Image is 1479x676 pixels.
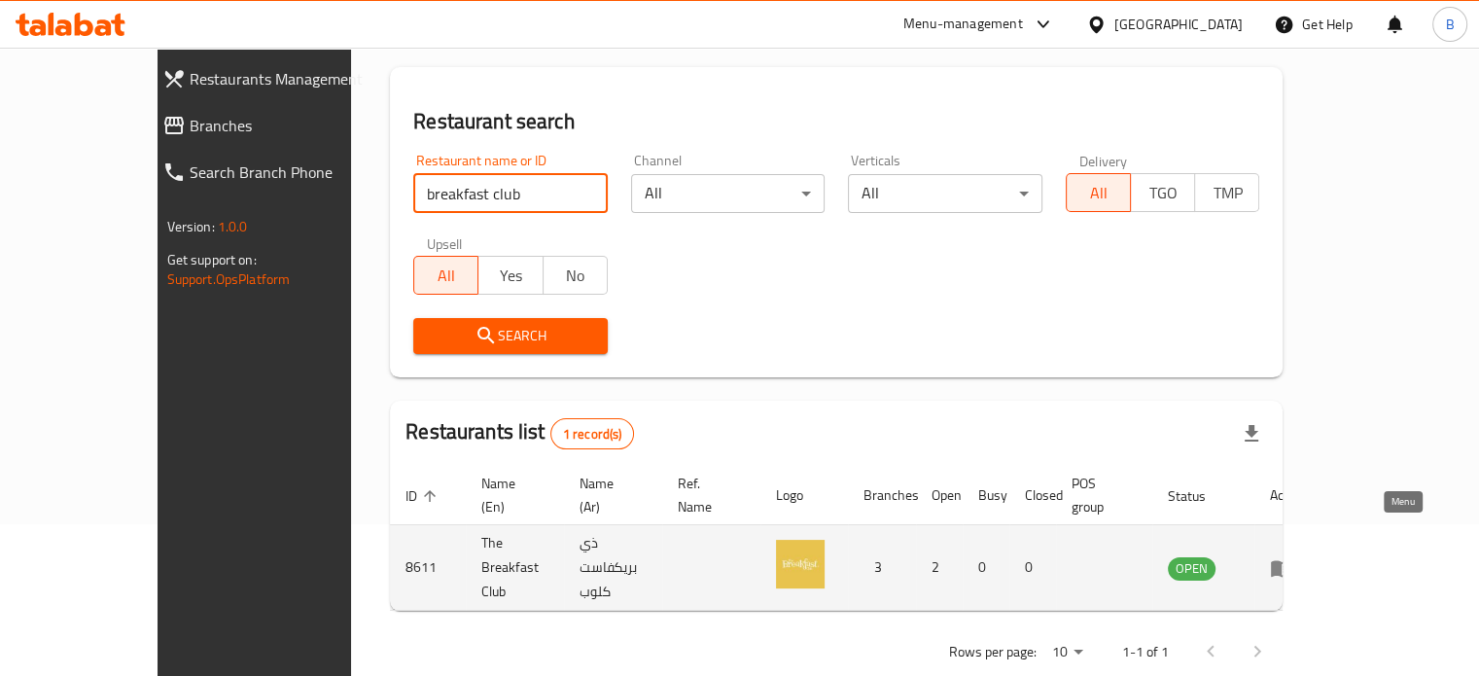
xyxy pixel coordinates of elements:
[1072,472,1129,518] span: POS group
[1009,525,1056,611] td: 0
[776,540,825,588] img: The Breakfast Club
[466,525,564,611] td: The Breakfast Club
[147,55,405,102] a: Restaurants Management
[1121,640,1168,664] p: 1-1 of 1
[167,247,257,272] span: Get support on:
[1130,173,1195,212] button: TGO
[1203,179,1251,207] span: TMP
[551,262,600,290] span: No
[147,102,405,149] a: Branches
[564,525,662,611] td: ذي بريكفاست كلوب
[1139,179,1187,207] span: TGO
[1228,410,1275,457] div: Export file
[1074,179,1123,207] span: All
[1445,14,1454,35] span: B
[948,640,1036,664] p: Rows per page:
[405,417,634,449] h2: Restaurants list
[486,262,535,290] span: Yes
[429,324,592,348] span: Search
[477,256,543,295] button: Yes
[413,107,1259,136] h2: Restaurant search
[903,13,1023,36] div: Menu-management
[848,466,916,525] th: Branches
[848,525,916,611] td: 3
[848,174,1042,213] div: All
[1009,466,1056,525] th: Closed
[147,149,405,196] a: Search Branch Phone
[1079,154,1128,167] label: Delivery
[916,466,963,525] th: Open
[963,466,1009,525] th: Busy
[580,472,639,518] span: Name (Ar)
[413,174,608,213] input: Search for restaurant name or ID..
[678,472,737,518] span: Ref. Name
[916,525,963,611] td: 2
[1114,14,1243,35] div: [GEOGRAPHIC_DATA]
[413,256,478,295] button: All
[190,114,389,137] span: Branches
[550,418,635,449] div: Total records count
[422,262,471,290] span: All
[167,214,215,239] span: Version:
[1194,173,1259,212] button: TMP
[390,525,466,611] td: 8611
[413,318,608,354] button: Search
[1168,557,1215,580] span: OPEN
[1043,638,1090,667] div: Rows per page:
[390,466,1321,611] table: enhanced table
[481,472,541,518] span: Name (En)
[167,267,291,292] a: Support.OpsPlatform
[551,425,634,444] span: 1 record(s)
[631,174,826,213] div: All
[405,484,442,508] span: ID
[1168,484,1231,508] span: Status
[1066,173,1131,212] button: All
[427,236,463,250] label: Upsell
[190,160,389,184] span: Search Branch Phone
[190,67,389,90] span: Restaurants Management
[1254,466,1321,525] th: Action
[543,256,608,295] button: No
[218,214,248,239] span: 1.0.0
[963,525,1009,611] td: 0
[760,466,848,525] th: Logo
